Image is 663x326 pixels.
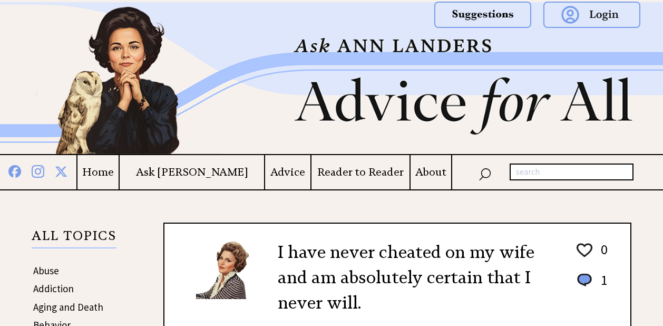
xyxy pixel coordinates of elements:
img: facebook%20blue.png [8,163,21,178]
a: About [411,166,451,179]
td: 1 [596,271,608,299]
img: message_round%201.png [575,272,594,289]
h2: I have never cheated on my wife and am absolutely certain that I never will. [278,239,559,315]
a: Addiction [33,282,74,295]
img: Ann6%20v2%20small.png [196,239,262,299]
td: 0 [596,241,608,270]
img: instagram%20blue.png [32,163,44,178]
a: Home [77,166,119,179]
a: Aging and Death [33,301,103,313]
img: search_nav.png [479,166,491,181]
a: Abuse [33,264,59,277]
input: search [510,164,633,180]
p: ALL TOPICS [32,230,116,248]
a: Reader to Reader [311,166,410,179]
a: Advice [265,166,310,179]
img: heart_outline%201.png [575,241,594,260]
img: suggestions.png [434,2,531,28]
img: x%20blue.png [55,164,67,178]
img: login.png [543,2,640,28]
a: Ask [PERSON_NAME] [120,166,264,179]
